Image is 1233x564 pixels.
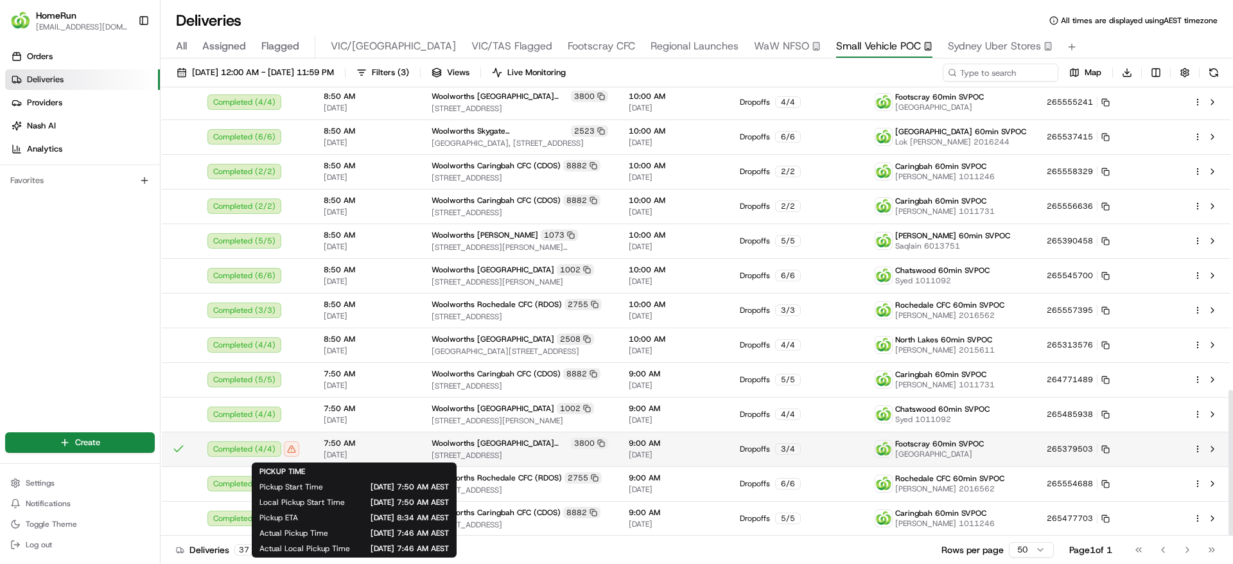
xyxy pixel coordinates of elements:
[875,371,892,388] img: ww.png
[875,94,892,110] img: ww.png
[319,513,449,523] span: [DATE] 8:34 AM AEST
[432,473,562,483] span: Woolworths Rochedale CFC (RDOS)
[775,166,801,177] div: 2 / 2
[324,276,411,286] span: [DATE]
[629,346,719,356] span: [DATE]
[740,270,770,281] span: Dropoffs
[1047,270,1110,281] button: 265545700
[107,199,111,209] span: •
[432,265,554,275] span: Woolworths [GEOGRAPHIC_DATA]
[557,264,594,276] div: 1002
[740,201,770,211] span: Dropoffs
[1047,97,1110,107] button: 265555241
[775,131,801,143] div: 6 / 6
[875,441,892,457] img: ww.png
[426,64,475,82] button: Views
[1069,543,1112,556] div: Page 1 of 1
[629,126,719,136] span: 10:00 AM
[629,438,719,448] span: 9:00 AM
[5,515,155,533] button: Toggle Theme
[13,13,39,39] img: Nash
[5,5,133,36] button: HomeRunHomeRun[EMAIL_ADDRESS][DOMAIN_NAME]
[5,495,155,513] button: Notifications
[107,234,111,244] span: •
[895,310,1004,321] span: [PERSON_NAME] 2016562
[1047,201,1110,211] button: 265556636
[895,508,986,518] span: Caringbah 60min SVPOC
[36,22,128,32] button: [EMAIL_ADDRESS][DOMAIN_NAME]
[324,380,411,391] span: [DATE]
[557,333,594,345] div: 2508
[5,536,155,554] button: Log out
[875,198,892,215] img: ww.png
[1047,132,1110,142] button: 265537415
[895,345,995,355] span: [PERSON_NAME] 2015611
[58,123,211,136] div: Start new chat
[13,288,23,299] div: 📗
[895,439,984,449] span: Footscray 60min SVPOC
[13,167,82,177] div: Past conversations
[432,103,608,114] span: [STREET_ADDRESS]
[1047,97,1093,107] span: 265555241
[1047,166,1110,177] button: 265558329
[895,161,986,172] span: Caringbah 60min SVPOC
[775,304,801,316] div: 3 / 3
[740,97,770,107] span: Dropoffs
[432,299,562,310] span: Woolworths Rochedale CFC (RDOS)
[629,195,719,206] span: 10:00 AM
[629,484,719,495] span: [DATE]
[5,93,160,113] a: Providers
[372,67,409,78] span: Filters
[740,305,770,315] span: Dropoffs
[895,102,984,112] span: [GEOGRAPHIC_DATA]
[324,230,411,240] span: 8:50 AM
[27,120,56,132] span: Nash AI
[324,403,411,414] span: 7:50 AM
[324,161,411,171] span: 8:50 AM
[259,513,298,523] span: Pickup ETA
[5,474,155,492] button: Settings
[1047,236,1093,246] span: 265390458
[371,543,449,554] span: [DATE] 7:46 AM AEST
[629,380,719,391] span: [DATE]
[432,161,561,171] span: Woolworths Caringbah CFC (CDOS)
[943,64,1058,82] input: Type to search
[775,200,801,212] div: 2 / 2
[432,520,608,530] span: [STREET_ADDRESS]
[563,368,600,380] div: 8882
[568,39,635,54] span: Footscray CFC
[114,199,140,209] span: [DATE]
[432,277,608,287] span: [STREET_ADDRESS][PERSON_NAME]
[432,173,608,183] span: [STREET_ADDRESS]
[629,403,719,414] span: 9:00 AM
[5,139,160,159] a: Analytics
[895,172,995,182] span: [PERSON_NAME] 1011246
[629,450,719,460] span: [DATE]
[629,334,719,344] span: 10:00 AM
[1047,513,1093,524] span: 265477703
[895,380,995,390] span: [PERSON_NAME] 1011731
[218,127,234,142] button: Start new chat
[259,543,350,554] span: Actual Local Pickup Time
[740,479,770,489] span: Dropoffs
[895,414,990,425] span: Syed 1011092
[1047,444,1110,454] button: 265379503
[344,482,449,492] span: [DATE] 7:50 AM AEST
[324,126,411,136] span: 8:50 AM
[875,128,892,145] img: ww.png
[895,300,1004,310] span: Rochedale CFC 60min SVPOC
[176,39,187,54] span: All
[351,64,415,82] button: Filters(3)
[324,438,411,448] span: 7:50 AM
[202,39,246,54] span: Assigned
[875,475,892,492] img: ww.png
[75,437,100,448] span: Create
[895,137,1026,147] span: Lok [PERSON_NAME] 2016244
[895,369,986,380] span: Caringbah 60min SVPOC
[324,103,411,113] span: [DATE]
[629,299,719,310] span: 10:00 AM
[27,74,64,85] span: Deliveries
[775,513,801,524] div: 5 / 5
[836,39,921,54] span: Small Vehicle POC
